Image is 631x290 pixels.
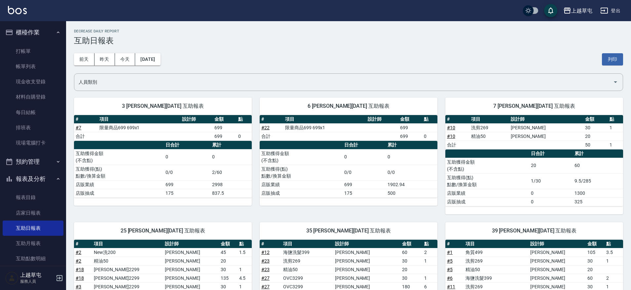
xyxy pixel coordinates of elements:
[544,4,557,17] button: save
[3,205,63,221] a: 店家日報表
[605,240,623,248] th: 點
[261,267,270,272] a: #23
[8,6,27,14] img: Logo
[598,5,623,17] button: 登出
[164,149,210,165] td: 0
[210,180,252,189] td: 2998
[386,149,437,165] td: 0
[210,165,252,180] td: 2/60
[74,180,164,189] td: 店販業績
[422,115,437,124] th: 點
[573,149,623,158] th: 累計
[586,240,604,248] th: 金額
[92,248,163,257] td: New洗200
[529,189,573,197] td: 0
[573,197,623,206] td: 325
[164,141,210,149] th: 日合計
[583,141,608,149] td: 50
[260,141,437,198] table: a dense table
[213,132,237,141] td: 699
[509,115,583,124] th: 設計師
[98,123,180,132] td: 限量商品699 699x1
[464,257,529,265] td: 洗剪269
[398,123,422,132] td: 699
[115,53,135,65] button: 今天
[3,105,63,120] a: 每日結帳
[82,228,244,234] span: 25 [PERSON_NAME][DATE] 互助報表
[164,165,210,180] td: 0/0
[281,265,333,274] td: 精油50
[586,248,604,257] td: 105
[163,265,219,274] td: [PERSON_NAME]
[445,115,469,124] th: #
[74,149,164,165] td: 互助獲得金額 (不含點)
[386,180,437,189] td: 1902.94
[561,4,595,18] button: 上越草屯
[529,149,573,158] th: 日合計
[586,274,604,282] td: 60
[210,149,252,165] td: 0
[3,59,63,74] a: 帳單列表
[447,284,455,289] a: #11
[464,248,529,257] td: 角質499
[423,257,437,265] td: 1
[260,115,283,124] th: #
[210,141,252,149] th: 累計
[213,123,237,132] td: 699
[219,248,237,257] td: 45
[343,180,386,189] td: 699
[268,228,429,234] span: 35 [PERSON_NAME][DATE] 互助報表
[3,74,63,89] a: 現金收支登錄
[586,257,604,265] td: 30
[529,265,586,274] td: [PERSON_NAME]
[260,189,343,197] td: 店販抽成
[98,115,180,124] th: 項目
[3,236,63,251] a: 互助月報表
[445,189,529,197] td: 店販業績
[400,257,422,265] td: 30
[400,248,422,257] td: 60
[464,265,529,274] td: 精油50
[447,267,453,272] a: #5
[180,115,213,124] th: 設計師
[529,248,586,257] td: [PERSON_NAME]
[281,248,333,257] td: 海鹽洗髮399
[74,165,164,180] td: 互助獲得(點) 點數/換算金額
[260,240,281,248] th: #
[281,240,333,248] th: 項目
[529,197,573,206] td: 0
[445,197,529,206] td: 店販抽成
[76,258,81,264] a: #2
[3,89,63,104] a: 材料自購登錄
[261,250,270,255] a: #12
[283,123,366,132] td: 限量商品699 699x1
[445,115,623,149] table: a dense table
[260,115,437,141] table: a dense table
[77,76,610,88] input: 人員名稱
[445,240,464,248] th: #
[5,271,19,285] img: Person
[260,149,343,165] td: 互助獲得金額 (不含點)
[529,274,586,282] td: [PERSON_NAME]
[605,274,623,282] td: 2
[260,132,283,141] td: 合計
[453,228,615,234] span: 39 [PERSON_NAME][DATE] 互助報表
[238,240,252,248] th: 點
[219,265,237,274] td: 30
[238,265,252,274] td: 1
[20,272,54,278] h5: 上越草屯
[602,53,623,65] button: 列印
[20,278,54,284] p: 服務人員
[74,141,252,198] table: a dense table
[423,248,437,257] td: 2
[3,221,63,236] a: 互助日報表
[608,141,623,149] td: 1
[445,149,623,206] table: a dense table
[76,267,84,272] a: #18
[333,265,400,274] td: [PERSON_NAME]
[610,77,621,87] button: Open
[76,125,81,130] a: #7
[210,189,252,197] td: 837.5
[398,115,422,124] th: 金額
[268,103,429,109] span: 6 [PERSON_NAME][DATE] 互助報表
